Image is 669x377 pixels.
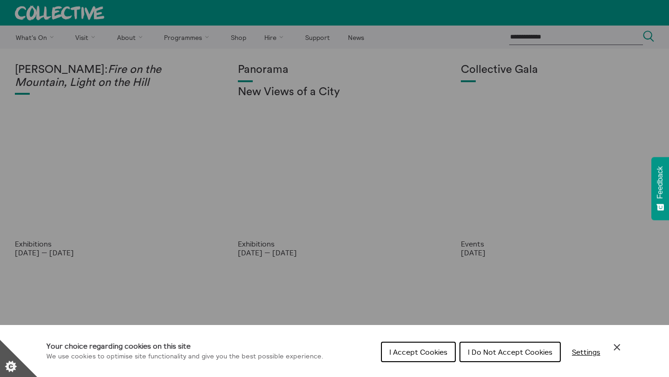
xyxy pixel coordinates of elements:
[468,347,552,357] span: I Do Not Accept Cookies
[46,351,323,362] p: We use cookies to optimise site functionality and give you the best possible experience.
[459,342,561,362] button: I Do Not Accept Cookies
[389,347,447,357] span: I Accept Cookies
[656,166,664,199] span: Feedback
[381,342,456,362] button: I Accept Cookies
[611,342,623,353] button: Close Cookie Control
[46,340,323,351] h1: Your choice regarding cookies on this site
[572,347,600,357] span: Settings
[651,157,669,220] button: Feedback - Show survey
[564,343,608,361] button: Settings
